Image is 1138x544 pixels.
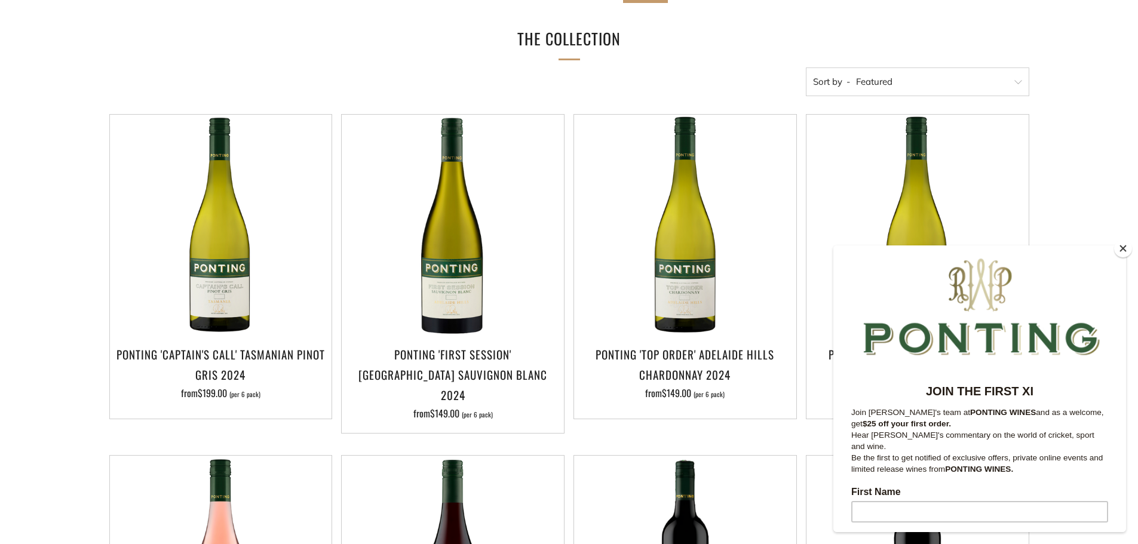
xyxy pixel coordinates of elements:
[645,386,725,400] span: from
[18,392,275,413] input: Subscribe
[694,391,725,398] span: (per 6 pack)
[806,344,1029,404] a: Ponting Milestone '140' Tasmanian Chardonnay 2023 from$229.00 (per 6 pack)
[662,386,691,400] span: $149.00
[390,25,749,53] h1: The Collection
[18,184,275,207] p: Hear [PERSON_NAME]'s commentary on the world of cricket, sport and wine.
[812,344,1023,385] h3: Ponting Milestone '140' Tasmanian Chardonnay 2023
[18,207,275,229] p: Be the first to get notified of exclusive offers, private online events and limited release wines...
[18,342,275,356] label: Email
[181,386,260,400] span: from
[462,411,493,418] span: (per 6 pack)
[93,139,200,152] strong: JOIN THE FIRST XI
[18,161,275,184] p: Join [PERSON_NAME]'s team at and as a welcome, get
[137,162,203,171] strong: PONTING WINES
[574,344,796,404] a: Ponting 'Top Order' Adelaide Hills Chardonnay 2024 from$149.00 (per 6 pack)
[229,391,260,398] span: (per 6 pack)
[18,291,275,306] label: Last Name
[18,428,268,480] span: We will send you a confirmation email to subscribe. I agree to sign up to the Ponting Wines newsl...
[348,344,558,405] h3: Ponting 'First Session' [GEOGRAPHIC_DATA] Sauvignon Blanc 2024
[110,344,332,404] a: Ponting 'Captain's Call' Tasmanian Pinot Gris 2024 from$199.00 (per 6 pack)
[18,241,275,256] label: First Name
[430,406,459,420] span: $149.00
[116,344,326,385] h3: Ponting 'Captain's Call' Tasmanian Pinot Gris 2024
[198,386,227,400] span: $199.00
[112,219,180,228] strong: PONTING WINES.
[580,344,790,385] h3: Ponting 'Top Order' Adelaide Hills Chardonnay 2024
[413,406,493,420] span: from
[342,344,564,419] a: Ponting 'First Session' [GEOGRAPHIC_DATA] Sauvignon Blanc 2024 from$149.00 (per 6 pack)
[1114,239,1132,257] button: Close
[29,174,118,183] strong: $25 off your first order.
